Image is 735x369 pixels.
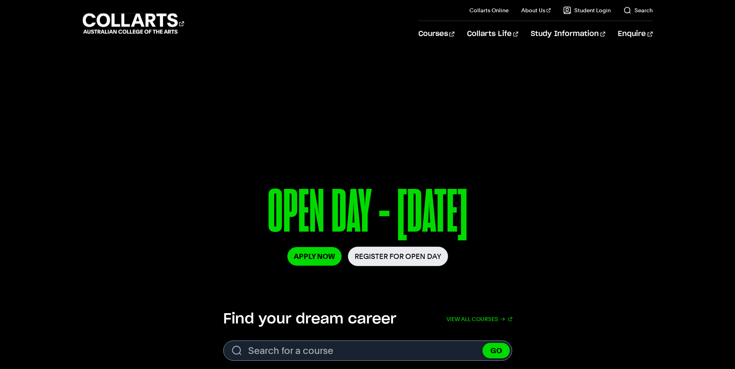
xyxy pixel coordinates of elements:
a: Collarts Life [467,21,518,47]
a: Courses [418,21,454,47]
a: Study Information [531,21,605,47]
button: GO [482,343,510,358]
a: Register for Open Day [348,247,448,266]
a: View all courses [446,310,512,328]
p: OPEN DAY - [DATE] [145,181,590,247]
a: Apply Now [287,247,342,266]
a: Search [623,6,653,14]
input: Search for a course [223,340,512,361]
a: Enquire [618,21,652,47]
h2: Find your dream career [223,310,396,328]
a: Student Login [563,6,611,14]
form: Search [223,340,512,361]
div: Go to homepage [83,12,184,35]
a: About Us [521,6,551,14]
a: Collarts Online [469,6,509,14]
